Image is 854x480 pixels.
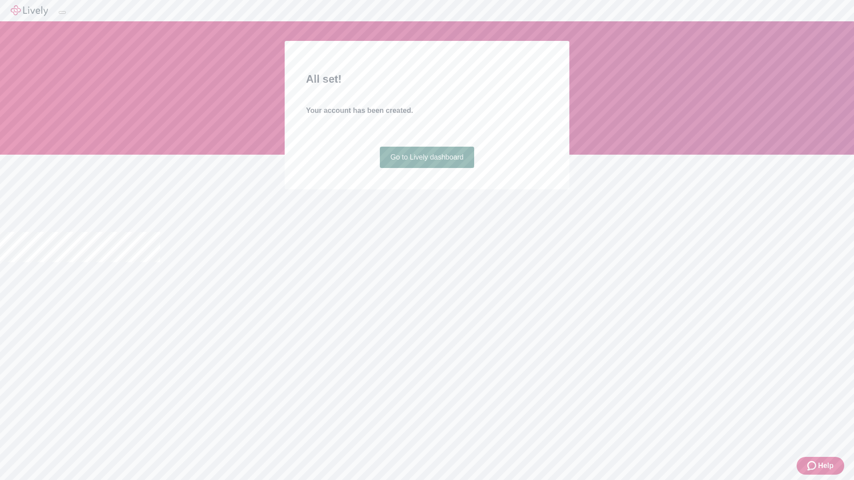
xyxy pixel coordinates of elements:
[807,460,818,471] svg: Zendesk support icon
[306,71,548,87] h2: All set!
[380,147,475,168] a: Go to Lively dashboard
[797,457,844,475] button: Zendesk support iconHelp
[11,5,48,16] img: Lively
[818,460,834,471] span: Help
[306,105,548,116] h4: Your account has been created.
[59,11,66,14] button: Log out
